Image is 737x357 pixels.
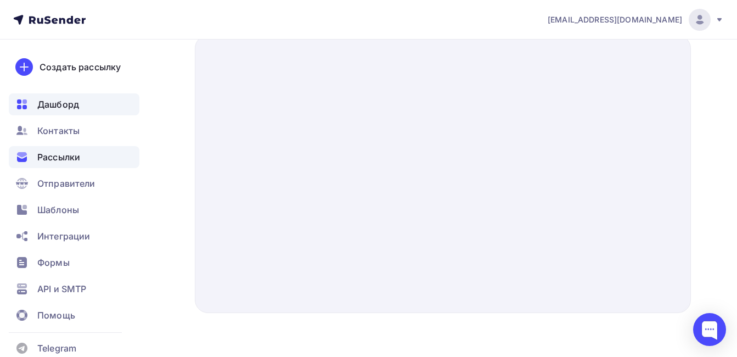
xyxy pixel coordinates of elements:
span: [EMAIL_ADDRESS][DOMAIN_NAME] [548,14,682,25]
a: [EMAIL_ADDRESS][DOMAIN_NAME] [548,9,724,31]
span: Рассылки [37,150,80,164]
span: API и SMTP [37,282,86,295]
span: Формы [37,256,70,269]
span: Дашборд [37,98,79,111]
span: Шаблоны [37,203,79,216]
span: Отправители [37,177,95,190]
span: Контакты [37,124,80,137]
span: Помощь [37,309,75,322]
a: Дашборд [9,93,139,115]
a: Контакты [9,120,139,142]
a: Формы [9,252,139,274]
a: Шаблоны [9,199,139,221]
a: Отправители [9,172,139,194]
a: Рассылки [9,146,139,168]
div: Создать рассылку [40,60,121,74]
span: Telegram [37,342,76,355]
span: Интеграции [37,230,90,243]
